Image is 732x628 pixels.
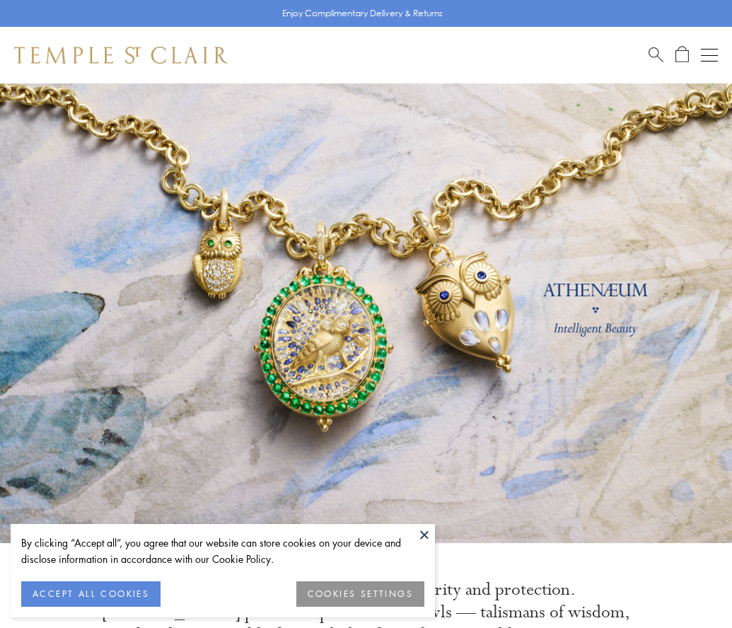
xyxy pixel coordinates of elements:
[14,47,228,64] img: Temple St. Clair
[296,581,424,607] button: COOKIES SETTINGS
[701,47,718,64] button: Open navigation
[675,46,689,64] a: Open Shopping Bag
[282,6,443,21] p: Enjoy Complimentary Delivery & Returns
[21,581,161,607] button: ACCEPT ALL COOKIES
[649,46,663,64] a: Search
[21,535,424,567] div: By clicking “Accept all”, you agree that our website can store cookies on your device and disclos...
